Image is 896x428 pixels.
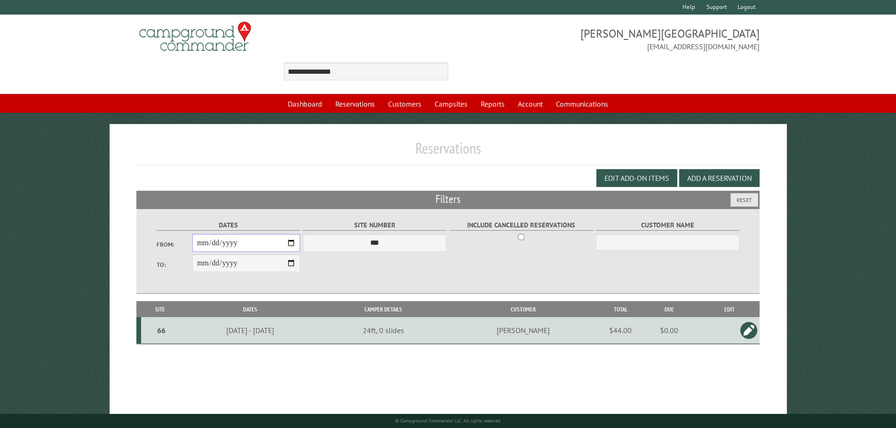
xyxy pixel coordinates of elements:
[429,95,473,113] a: Campsites
[596,169,677,187] button: Edit Add-on Items
[596,220,739,231] label: Customer Name
[730,193,758,207] button: Reset
[145,326,178,335] div: 66
[157,260,192,269] label: To:
[321,317,445,344] td: 24ft, 0 slides
[136,139,760,165] h1: Reservations
[448,26,760,52] span: [PERSON_NAME][GEOGRAPHIC_DATA] [EMAIL_ADDRESS][DOMAIN_NAME]
[450,220,593,231] label: Include Cancelled Reservations
[181,326,320,335] div: [DATE] - [DATE]
[639,317,699,344] td: $0.00
[382,95,427,113] a: Customers
[141,301,179,318] th: Site
[330,95,381,113] a: Reservations
[445,317,602,344] td: [PERSON_NAME]
[136,18,254,55] img: Campground Commander
[303,220,446,231] label: Site Number
[639,301,699,318] th: Due
[550,95,614,113] a: Communications
[602,301,639,318] th: Total
[475,95,510,113] a: Reports
[445,301,602,318] th: Customer
[602,317,639,344] td: $44.00
[179,301,321,318] th: Dates
[512,95,548,113] a: Account
[136,191,760,209] h2: Filters
[679,169,760,187] button: Add a Reservation
[321,301,445,318] th: Camper Details
[699,301,760,318] th: Edit
[157,240,192,249] label: From:
[282,95,328,113] a: Dashboard
[157,220,300,231] label: Dates
[395,418,501,424] small: © Campground Commander LLC. All rights reserved.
